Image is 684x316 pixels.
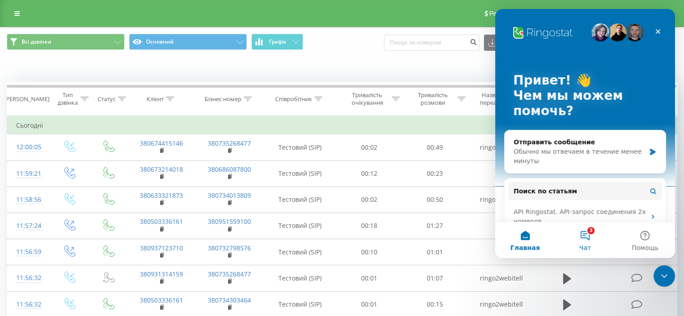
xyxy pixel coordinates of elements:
a: 380734013809 [208,191,251,200]
td: 00:12 [337,160,402,187]
div: 12:00:05 [16,138,40,156]
td: 00:02 [337,134,402,160]
td: ringo2webitell [467,134,535,160]
div: Бізнес номер [205,95,241,103]
td: Тестовий (SIP) [264,187,337,213]
td: Сьогодні [7,116,677,134]
input: Пошук за номером [384,35,479,51]
a: 380633321873 [140,191,183,200]
div: Співробітник [275,95,312,103]
a: 380686087800 [208,165,251,174]
div: 11:59:21 [16,165,40,182]
iframe: Intercom live chat [653,265,675,287]
a: 380674415146 [140,139,183,147]
span: Реферальна програма [489,10,555,17]
button: Основний [129,34,247,50]
a: 380931314159 [140,270,183,278]
div: 11:56:59 [16,243,40,261]
td: 00:18 [337,213,402,239]
td: 00:23 [402,160,467,187]
div: Статус [98,95,116,103]
td: 00:50 [402,187,467,213]
div: 11:58:56 [16,191,40,209]
a: 380503336161 [140,217,183,226]
div: Тип дзвінка [57,91,78,107]
td: 00:10 [337,239,402,265]
a: 380735268477 [208,270,251,278]
div: Клієнт [147,95,164,103]
td: 01:01 [402,239,467,265]
td: Тестовий (SIP) [264,134,337,160]
button: Графік [251,34,303,50]
a: 380732798576 [208,244,251,252]
td: Тестовий (SIP) [264,160,337,187]
td: ringo2webitell [467,187,535,213]
td: Тестовий (SIP) [264,213,337,239]
td: ringo2webitell [467,265,535,291]
a: 380673214018 [140,165,183,174]
div: Тривалість очікування [345,91,390,107]
button: Експорт [484,35,532,51]
div: 11:56:32 [16,269,40,287]
td: 00:01 [337,265,402,291]
span: Всі дзвінки [22,38,51,45]
span: Графік [269,39,286,45]
div: 11:56:32 [16,296,40,313]
a: 380735268477 [208,139,251,147]
div: [PERSON_NAME] [4,95,49,103]
td: 00:49 [402,134,467,160]
iframe: Intercom live chat [495,9,675,258]
div: Тривалість розмови [410,91,455,107]
td: 01:27 [402,213,467,239]
a: 380951559100 [208,217,251,226]
div: 11:57:24 [16,217,40,235]
td: Тестовий (SIP) [264,265,337,291]
button: Всі дзвінки [7,34,125,50]
td: 01:07 [402,265,467,291]
div: Назва схеми переадресації [476,91,523,107]
td: 00:02 [337,187,402,213]
td: Тестовий (SIP) [264,239,337,265]
a: 380734303464 [208,296,251,304]
a: 380503336161 [140,296,183,304]
a: 380937123710 [140,244,183,252]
